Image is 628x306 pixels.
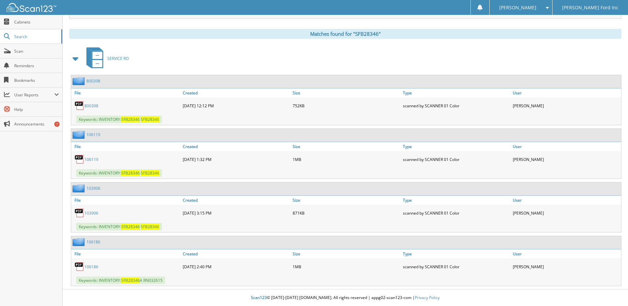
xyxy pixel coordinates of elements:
a: Type [401,142,511,151]
span: SFB28346 [121,278,140,283]
a: Type [401,196,511,205]
span: Cabinets [14,19,59,25]
span: SERVICE RO [107,56,129,61]
span: SFB28346 [121,117,140,122]
a: User [511,249,621,258]
a: Size [291,249,401,258]
img: folder2.png [72,77,86,85]
img: scan123-logo-white.svg [7,3,56,12]
span: Keywords: INVENTORY: [76,116,162,123]
span: SFB28346 [141,117,159,122]
div: 1MB [291,153,401,166]
a: Type [401,249,511,258]
a: SERVICE RO [82,45,129,72]
a: Type [401,88,511,97]
a: 800398 [86,78,100,84]
a: File [71,88,181,97]
a: Privacy Policy [415,295,440,300]
a: 103906 [84,210,98,216]
div: [PERSON_NAME] [511,153,621,166]
div: scanned by SCANNER 01 Color [401,99,511,112]
a: Size [291,88,401,97]
img: folder2.png [72,238,86,246]
span: Reminders [14,63,59,69]
span: SFB28346 [121,224,140,229]
a: Size [291,196,401,205]
div: [DATE] 3:15 PM [181,206,291,220]
a: 800398 [84,103,98,109]
span: SFB28346 [141,170,159,176]
span: User Reports [14,92,54,98]
iframe: Chat Widget [595,274,628,306]
div: [DATE] 2:40 PM [181,260,291,273]
img: folder2.png [72,184,86,192]
a: File [71,249,181,258]
div: scanned by SCANNER 01 Color [401,153,511,166]
img: PDF.png [74,208,84,218]
span: Keywords: INVENTORY: [76,223,162,230]
span: Keywords: INVENTORY: A RN032615 [76,277,165,284]
a: File [71,142,181,151]
img: PDF.png [74,154,84,164]
span: SFB28346 [141,224,159,229]
div: [PERSON_NAME] [511,206,621,220]
a: User [511,88,621,97]
a: User [511,142,621,151]
img: PDF.png [74,101,84,111]
div: 1MB [291,260,401,273]
a: Created [181,196,291,205]
img: PDF.png [74,262,84,272]
a: File [71,196,181,205]
span: Keywords: INVENTORY: [76,169,162,177]
span: [PERSON_NAME] Ford Inc [562,6,618,10]
a: Created [181,88,291,97]
a: Created [181,249,291,258]
img: folder2.png [72,130,86,139]
a: 106119 [84,157,98,162]
div: scanned by SCANNER 01 Color [401,260,511,273]
div: [PERSON_NAME] [511,99,621,112]
a: Created [181,142,291,151]
a: User [511,196,621,205]
a: 103906 [86,185,100,191]
span: [PERSON_NAME] [499,6,536,10]
span: Announcements [14,121,59,127]
a: 106186 [84,264,98,270]
span: Scan123 [251,295,267,300]
div: 7 [54,122,60,127]
div: [DATE] 12:12 PM [181,99,291,112]
a: Size [291,142,401,151]
span: Bookmarks [14,77,59,83]
div: 752KB [291,99,401,112]
div: 871KB [291,206,401,220]
div: scanned by SCANNER 01 Color [401,206,511,220]
span: SFB28346 [121,170,140,176]
span: Search [14,34,58,39]
div: Matches found for "SFB28346" [69,29,621,39]
div: [DATE] 1:32 PM [181,153,291,166]
span: Scan [14,48,59,54]
div: [PERSON_NAME] [511,260,621,273]
a: 106119 [86,132,100,137]
a: 106186 [86,239,100,245]
div: © [DATE]-[DATE] [DOMAIN_NAME]. All rights reserved | appg02-scan123-com | [63,290,628,306]
span: Help [14,107,59,112]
